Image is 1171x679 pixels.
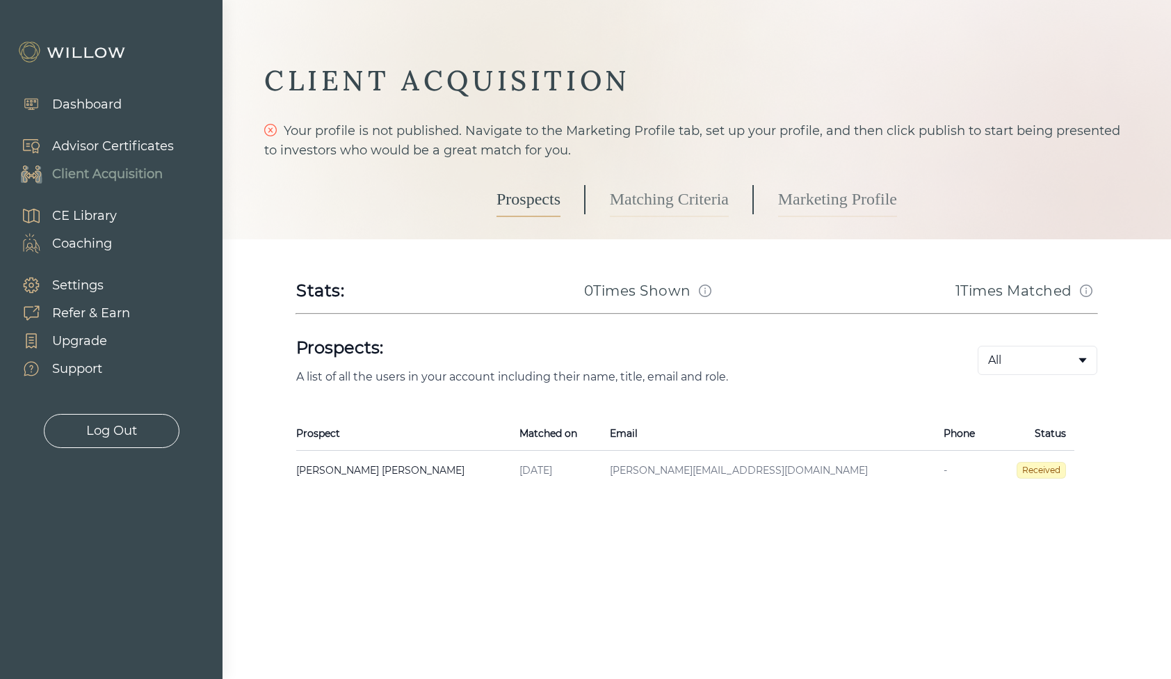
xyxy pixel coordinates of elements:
[52,137,174,156] div: Advisor Certificates
[601,417,935,451] th: Email
[935,451,994,490] td: -
[955,281,1072,301] h3: 1 Times Matched
[52,360,102,378] div: Support
[601,451,935,490] td: [PERSON_NAME][EMAIL_ADDRESS][DOMAIN_NAME]
[584,281,691,301] h3: 0 Times Shown
[52,304,130,323] div: Refer & Earn
[1077,355,1088,366] span: caret-down
[935,417,994,451] th: Phone
[1080,285,1092,297] span: info-circle
[52,207,117,225] div: CE Library
[496,182,560,217] a: Prospects
[988,352,1001,369] span: All
[52,332,107,351] div: Upgrade
[52,165,163,184] div: Client Acquisition
[296,417,511,451] th: Prospect
[511,451,601,490] td: [DATE]
[699,285,711,297] span: info-circle
[52,234,112,253] div: Coaching
[511,417,601,451] th: Matched on
[17,41,129,63] img: Willow
[7,132,174,160] a: Advisor Certificates
[264,63,1129,99] div: CLIENT ACQUISITION
[778,182,897,217] a: Marketing Profile
[264,124,277,136] span: close-circle
[7,271,130,299] a: Settings
[1075,280,1097,302] button: Match info
[7,299,130,327] a: Refer & Earn
[7,90,122,118] a: Dashboard
[296,451,511,490] td: [PERSON_NAME] [PERSON_NAME]
[296,337,933,359] h1: Prospects:
[7,230,117,257] a: Coaching
[296,280,345,302] div: Stats:
[7,327,130,355] a: Upgrade
[694,280,716,302] button: Match info
[296,370,933,383] p: A list of all the users in your account including their name, title, email and role.
[264,121,1129,160] div: Your profile is not published. Navigate to the Marketing Profile tab, set up your profile, and th...
[86,422,137,440] div: Log Out
[7,160,174,188] a: Client Acquisition
[1017,462,1066,479] span: Received
[7,202,117,230] a: CE Library
[52,95,122,114] div: Dashboard
[52,276,104,295] div: Settings
[610,182,729,217] a: Matching Criteria
[994,417,1074,451] th: Status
